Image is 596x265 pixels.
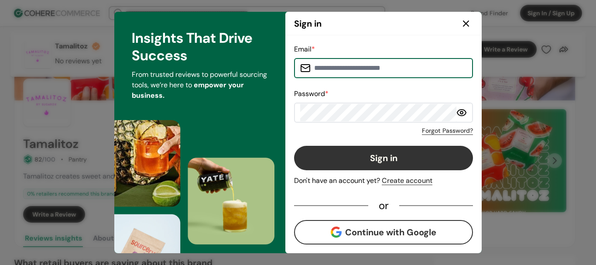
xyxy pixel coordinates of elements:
[132,69,268,101] p: From trusted reviews to powerful sourcing tools, we’re here to
[294,45,315,54] label: Email
[294,17,322,30] div: Sign in
[132,29,268,64] div: Insights That Drive Success
[382,176,432,186] div: Create account
[294,176,473,186] div: Don't have an account yet?
[368,202,399,210] div: or
[294,146,473,170] button: Sign in
[294,220,473,244] button: Continue with Google
[294,89,329,98] label: Password
[422,126,473,135] a: Forgot Password?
